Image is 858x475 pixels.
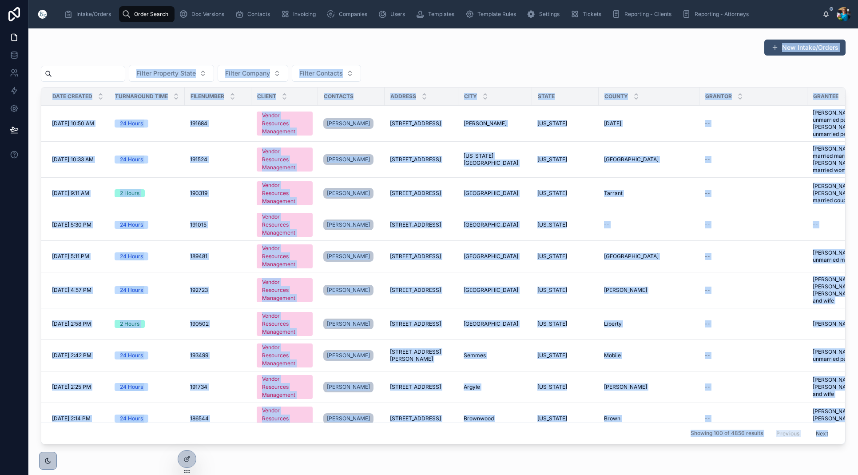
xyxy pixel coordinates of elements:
a: [US_STATE] [537,352,593,359]
a: Vendor Resources Management [257,375,313,399]
span: Companies [339,11,367,18]
a: 24 Hours [115,120,179,128]
span: [PERSON_NAME] [327,383,370,391]
a: [PERSON_NAME] [323,249,379,263]
a: 191015 [190,221,246,228]
a: Vendor Resources Management [257,148,313,172]
a: -- [705,287,802,294]
a: [DATE] [604,120,694,127]
div: Vendor Resources Management [262,407,307,431]
a: -- [705,352,802,359]
a: [STREET_ADDRESS] [390,156,453,163]
div: Vendor Resources Management [262,148,307,172]
div: 24 Hours [120,286,143,294]
button: Select Button [218,65,288,82]
div: 2 Hours [120,320,139,328]
a: [GEOGRAPHIC_DATA] [604,156,694,163]
a: 24 Hours [115,156,179,164]
span: [PERSON_NAME] [327,287,370,294]
a: Users [375,6,411,22]
span: [GEOGRAPHIC_DATA] [464,253,518,260]
span: Users [390,11,405,18]
span: Order Search [134,11,168,18]
span: County [604,93,628,100]
div: 24 Hours [120,221,143,229]
a: [DATE] 2:25 PM [52,383,104,391]
a: [PERSON_NAME] [323,382,373,392]
div: Vendor Resources Management [262,278,307,302]
a: Templates [413,6,461,22]
a: 24 Hours [115,383,179,391]
span: 193499 [190,352,208,359]
span: [US_STATE] [537,352,567,359]
a: Vendor Resources Management [257,244,313,268]
span: [PERSON_NAME] [464,120,507,127]
span: [DATE] 9:11 AM [52,190,89,197]
span: Intake/Orders [76,11,111,18]
span: [US_STATE] [537,156,567,163]
a: Mobile [604,352,694,359]
span: [DATE] 2:25 PM [52,383,91,391]
span: 191015 [190,221,207,228]
a: [STREET_ADDRESS] [390,383,453,391]
div: 24 Hours [120,415,143,423]
span: 191734 [190,383,207,391]
a: [PERSON_NAME] [323,186,379,200]
span: -- [705,352,710,359]
span: Tickets [583,11,601,18]
a: [PERSON_NAME] [323,188,373,199]
a: [DATE] 4:57 PM [52,287,104,294]
span: Reporting - Attorneys [695,11,749,18]
a: -- [705,415,802,422]
a: 24 Hours [115,221,179,229]
span: Brownwood [464,415,494,422]
button: New Intake/Orders [764,40,846,56]
span: [US_STATE][GEOGRAPHIC_DATA] [464,152,527,167]
a: Brownwood [464,415,527,422]
a: [GEOGRAPHIC_DATA] [464,320,527,327]
span: [PERSON_NAME] [327,120,370,127]
a: [DATE] 10:33 AM [52,156,104,163]
span: -- [705,190,710,197]
span: Turnaround Time [115,93,168,100]
span: City [464,93,477,100]
span: Tarrant [604,190,623,197]
a: [US_STATE] [537,156,593,163]
a: [DATE] 10:50 AM [52,120,104,127]
a: 24 Hours [115,252,179,260]
a: Vendor Resources Management [257,343,313,367]
span: Mobile [604,352,621,359]
div: Vendor Resources Management [262,244,307,268]
span: Liberty [604,320,622,327]
span: [STREET_ADDRESS] [390,120,441,127]
a: -- [705,190,802,197]
span: 190319 [190,190,207,197]
span: [US_STATE] [537,287,567,294]
span: [DATE] 4:57 PM [52,287,91,294]
div: 24 Hours [120,351,143,359]
a: [PERSON_NAME] [323,350,373,361]
a: [PERSON_NAME] [323,380,379,394]
span: [PERSON_NAME] [604,287,647,294]
span: Filter Property State [136,69,196,78]
span: [DATE] [604,120,621,127]
a: [PERSON_NAME] [323,411,379,426]
a: [US_STATE] [537,120,593,127]
span: [DATE] 2:42 PM [52,352,91,359]
span: Address [390,93,416,100]
a: [PERSON_NAME] [323,413,373,424]
div: Vendor Resources Management [262,112,307,136]
span: [STREET_ADDRESS] [390,287,441,294]
span: Client [257,93,276,100]
span: [STREET_ADDRESS] [390,415,441,422]
span: [GEOGRAPHIC_DATA] [604,253,659,260]
a: Brown [604,415,694,422]
span: [DATE] 10:50 AM [52,120,94,127]
div: Vendor Resources Management [262,375,307,399]
span: [DATE] 5:30 PM [52,221,91,228]
a: Order Search [119,6,175,22]
span: Argyle [464,383,480,391]
a: [PERSON_NAME] [323,348,379,363]
a: [PERSON_NAME] [464,120,527,127]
